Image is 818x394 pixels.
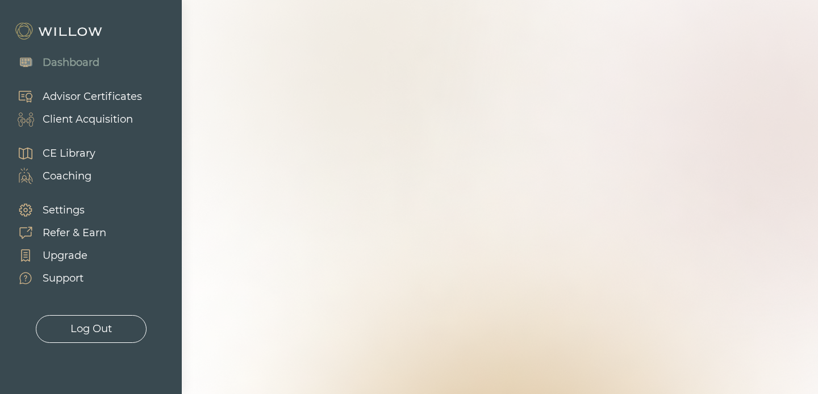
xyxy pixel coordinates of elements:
div: Upgrade [43,248,87,263]
a: Upgrade [6,244,106,267]
img: Willow [14,22,105,40]
a: Client Acquisition [6,108,142,131]
div: Support [43,271,84,286]
a: CE Library [6,142,95,165]
div: Dashboard [43,55,99,70]
a: Coaching [6,165,95,187]
div: Client Acquisition [43,112,133,127]
div: Settings [43,203,85,218]
a: Settings [6,199,106,221]
div: Log Out [70,321,112,337]
div: Refer & Earn [43,225,106,241]
a: Dashboard [6,51,99,74]
a: Advisor Certificates [6,85,142,108]
div: Advisor Certificates [43,89,142,104]
div: Coaching [43,169,91,184]
a: Refer & Earn [6,221,106,244]
div: CE Library [43,146,95,161]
